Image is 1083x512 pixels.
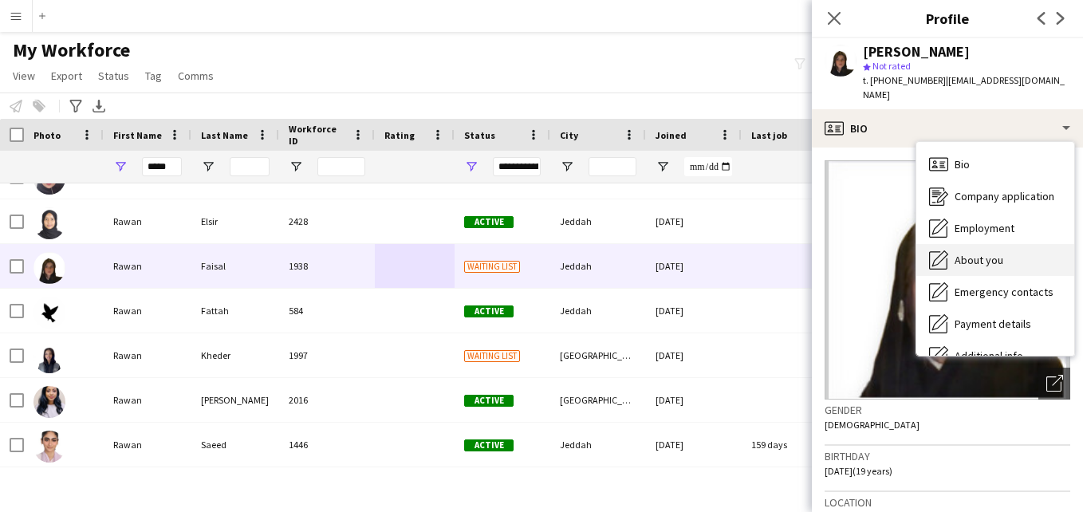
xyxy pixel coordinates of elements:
[145,69,162,83] span: Tag
[812,109,1083,148] div: Bio
[825,465,892,477] span: [DATE] (19 years)
[139,65,168,86] a: Tag
[33,431,65,463] img: Rawan Saeed
[113,129,162,141] span: First Name
[279,289,375,333] div: 584
[742,423,837,467] div: 159 days
[646,467,742,511] div: [DATE]
[550,244,646,288] div: Jeddah
[646,378,742,422] div: [DATE]
[550,467,646,511] div: [GEOGRAPHIC_DATA]
[464,439,514,451] span: Active
[812,8,1083,29] h3: Profile
[646,244,742,288] div: [DATE]
[104,333,191,377] div: Rawan
[550,333,646,377] div: [GEOGRAPHIC_DATA]
[279,378,375,422] div: 2016
[656,160,670,174] button: Open Filter Menu
[656,129,687,141] span: Joined
[646,423,742,467] div: [DATE]
[230,157,270,176] input: Last Name Filter Input
[646,199,742,243] div: [DATE]
[142,157,182,176] input: First Name Filter Input
[104,423,191,467] div: Rawan
[13,38,130,62] span: My Workforce
[89,96,108,116] app-action-btn: Export XLSX
[863,74,946,86] span: t. [PHONE_NUMBER]
[916,148,1074,180] div: Bio
[550,423,646,467] div: Jeddah
[955,317,1031,331] span: Payment details
[45,65,89,86] a: Export
[279,199,375,243] div: 2428
[51,69,82,83] span: Export
[464,160,478,174] button: Open Filter Menu
[1038,368,1070,400] div: Open photos pop-in
[684,157,732,176] input: Joined Filter Input
[191,333,279,377] div: Kheder
[916,212,1074,244] div: Employment
[955,349,1023,363] span: Additional info
[550,199,646,243] div: Jeddah
[646,333,742,377] div: [DATE]
[916,340,1074,372] div: Additional info
[955,189,1054,203] span: Company application
[104,378,191,422] div: Rawan
[560,129,578,141] span: City
[104,199,191,243] div: Rawan
[191,244,279,288] div: Faisal
[98,69,129,83] span: Status
[589,157,636,176] input: City Filter Input
[33,207,65,239] img: Rawan Elsir
[201,129,248,141] span: Last Name
[279,467,375,511] div: 377
[33,252,65,284] img: Rawan Faisal
[751,129,787,141] span: Last job
[191,378,279,422] div: [PERSON_NAME]
[178,69,214,83] span: Comms
[955,221,1014,235] span: Employment
[955,253,1003,267] span: About you
[464,129,495,141] span: Status
[279,244,375,288] div: 1938
[104,467,191,511] div: Rawan
[825,449,1070,463] h3: Birthday
[191,289,279,333] div: Fattah
[825,160,1070,400] img: Crew avatar or photo
[550,378,646,422] div: [GEOGRAPHIC_DATA]
[13,69,35,83] span: View
[104,289,191,333] div: Rawan
[825,419,920,431] span: [DEMOGRAPHIC_DATA]
[201,160,215,174] button: Open Filter Menu
[33,297,65,329] img: Rawan Fattah
[464,261,520,273] span: Waiting list
[92,65,136,86] a: Status
[825,495,1070,510] h3: Location
[550,289,646,333] div: Jeddah
[560,160,574,174] button: Open Filter Menu
[279,333,375,377] div: 1997
[916,244,1074,276] div: About you
[955,157,970,171] span: Bio
[33,129,61,141] span: Photo
[916,276,1074,308] div: Emergency contacts
[916,180,1074,212] div: Company application
[191,199,279,243] div: Elsir
[191,423,279,467] div: Saeed
[464,216,514,228] span: Active
[279,423,375,467] div: 1446
[191,467,279,511] div: Salih
[113,160,128,174] button: Open Filter Menu
[464,350,520,362] span: Waiting list
[317,157,365,176] input: Workforce ID Filter Input
[33,386,65,418] img: Rawan Osman
[66,96,85,116] app-action-btn: Advanced filters
[863,45,970,59] div: [PERSON_NAME]
[171,65,220,86] a: Comms
[289,123,346,147] span: Workforce ID
[863,74,1065,100] span: | [EMAIL_ADDRESS][DOMAIN_NAME]
[464,305,514,317] span: Active
[646,289,742,333] div: [DATE]
[464,395,514,407] span: Active
[289,160,303,174] button: Open Filter Menu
